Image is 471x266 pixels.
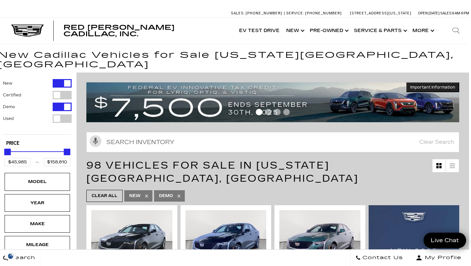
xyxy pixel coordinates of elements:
[246,11,282,15] span: [PHONE_NUMBER]
[3,253,18,259] section: Click to Open Cookie Consent Modal
[11,25,44,37] img: Cadillac Dark Logo with Cadillac White Text
[3,115,14,122] label: Used
[231,11,245,15] span: Sales:
[427,237,462,244] span: Live Chat
[3,80,12,87] label: New
[452,11,469,15] span: 9 AM-6 PM
[265,109,271,115] span: Go to slide 2
[86,132,459,152] input: Search Inventory
[283,18,306,44] a: New
[3,92,21,98] label: Certified
[64,149,70,155] div: Maximum Price
[6,141,68,146] h5: Price
[440,11,452,15] span: Sales:
[86,159,358,184] span: 98 Vehicles for Sale in [US_STATE][GEOGRAPHIC_DATA], [GEOGRAPHIC_DATA]
[236,18,283,44] a: EV Test Drive
[286,11,304,15] span: Service:
[424,233,466,248] a: Live Chat
[351,18,409,44] a: Service & Parts
[90,135,101,147] svg: Click to toggle on voice search
[408,250,469,266] button: Open user profile menu
[63,24,175,38] span: Red [PERSON_NAME] Cadillac, Inc.
[4,149,11,155] div: Minimum Price
[283,109,290,115] span: Go to slide 4
[5,194,70,212] div: YearYear
[256,109,262,115] span: Go to slide 1
[8,253,35,262] span: Search
[409,18,436,44] button: More
[284,11,343,15] a: Service: [PHONE_NUMBER]
[305,11,342,15] span: [PHONE_NUMBER]
[4,146,70,166] div: Price
[63,24,229,37] a: Red [PERSON_NAME] Cadillac, Inc.
[350,250,408,266] a: Contact Us
[86,82,459,122] img: vrp-tax-ending-august-version
[306,18,351,44] a: Pre-Owned
[3,79,72,134] div: Filter by Vehicle Type
[21,241,54,248] div: Mileage
[3,104,15,110] label: Demo
[4,158,31,166] input: Minimum
[410,85,455,90] span: Important Information
[5,173,70,191] div: ModelModel
[350,11,411,15] a: [STREET_ADDRESS][US_STATE]
[92,192,117,200] span: Clear All
[5,236,70,254] div: MileageMileage
[3,253,18,259] img: Opt-Out Icon
[21,220,54,227] div: Make
[21,199,54,207] div: Year
[361,253,403,262] span: Contact Us
[159,192,173,200] span: Demo
[231,11,284,15] a: Sales: [PHONE_NUMBER]
[129,192,141,200] span: New
[5,215,70,233] div: MakeMake
[44,158,70,166] input: Maximum
[406,82,459,92] button: Important Information
[422,253,462,262] span: My Profile
[21,178,54,185] div: Model
[418,11,440,15] span: Open [DATE]
[274,109,281,115] span: Go to slide 3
